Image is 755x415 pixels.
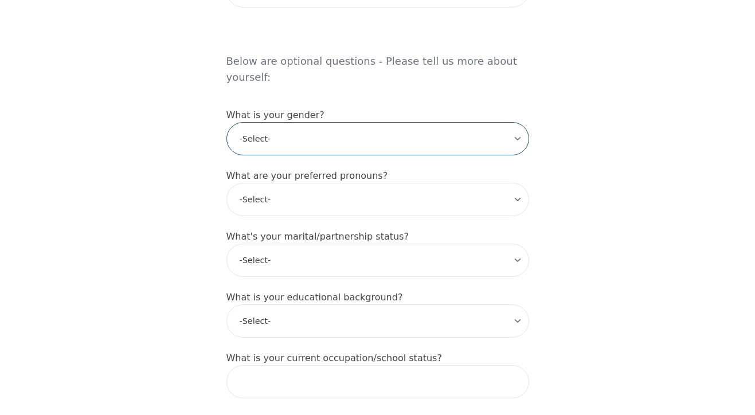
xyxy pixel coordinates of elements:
[226,109,324,120] label: What is your gender?
[226,353,442,363] label: What is your current occupation/school status?
[226,170,388,181] label: What are your preferred pronouns?
[226,231,409,242] label: What's your marital/partnership status?
[226,292,403,303] label: What is your educational background?
[226,21,529,95] h5: Below are optional questions - Please tell us more about yourself:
